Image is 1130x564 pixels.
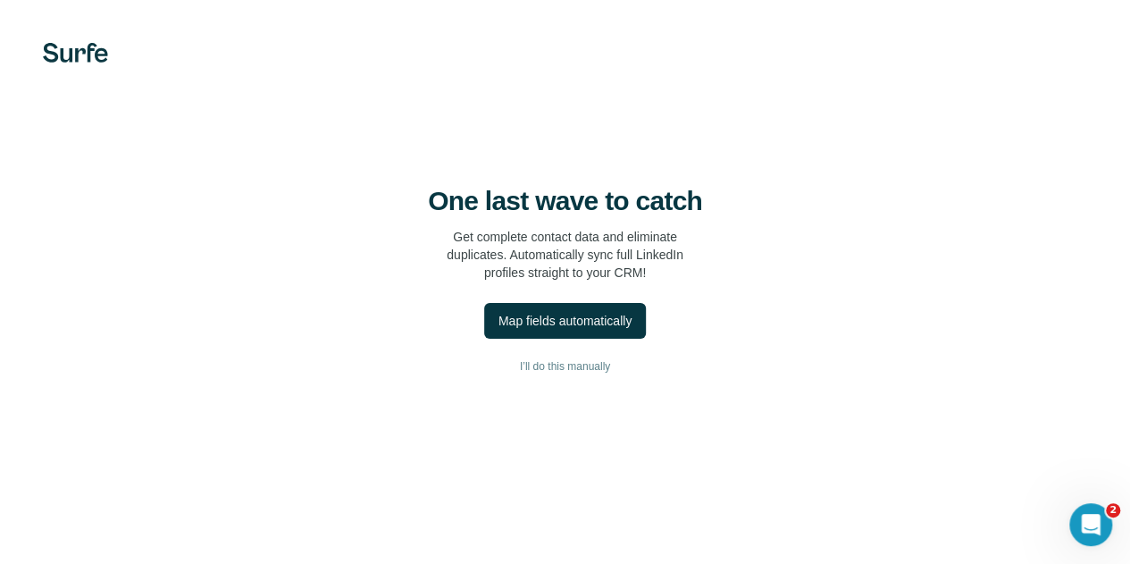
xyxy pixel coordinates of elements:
[1069,503,1112,546] iframe: Intercom live chat
[520,358,610,375] span: I’ll do this manually
[447,228,683,282] p: Get complete contact data and eliminate duplicates. Automatically sync full LinkedIn profiles str...
[484,303,646,339] button: Map fields automatically
[36,353,1094,380] button: I’ll do this manually
[43,43,108,63] img: Surfe's logo
[498,312,632,330] div: Map fields automatically
[428,185,702,217] h4: One last wave to catch
[1106,503,1120,518] span: 2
